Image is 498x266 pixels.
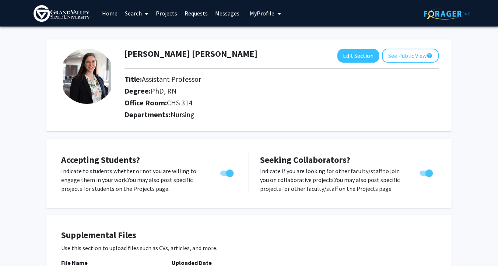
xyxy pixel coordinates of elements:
img: Profile Picture [59,49,115,104]
h2: Title: [124,75,343,84]
p: Indicate if you are looking for other faculty/staff to join you on collaborative projects. You ma... [260,167,406,193]
button: Edit Section [337,49,379,63]
h4: Supplemental Files [61,230,437,241]
button: See Public View [382,49,439,63]
div: Toggle [217,167,238,178]
mat-icon: help [427,51,432,60]
a: Requests [181,0,211,26]
img: ForagerOne Logo [424,8,470,20]
span: CHS 314 [167,98,192,107]
img: Grand Valley State University Logo [34,5,90,22]
h1: [PERSON_NAME] [PERSON_NAME] [124,49,257,59]
p: Indicate to students whether or not you are willing to engage them in your work. You may also pos... [61,167,206,193]
span: Assistant Professor [142,74,201,84]
a: Search [121,0,152,26]
h2: Departments: [119,110,444,119]
span: Accepting Students? [61,154,140,165]
p: Use this section to upload files such as CVs, articles, and more. [61,244,437,252]
h2: Office Room: [124,98,343,107]
span: Nursing [171,110,194,119]
a: Messages [211,0,243,26]
a: Home [98,0,121,26]
div: Toggle [417,167,437,178]
span: Seeking Collaborators? [260,154,350,165]
span: My Profile [250,10,274,17]
a: Projects [152,0,181,26]
iframe: Chat [6,233,31,260]
span: PhD, RN [151,86,177,95]
h2: Degree: [124,87,343,95]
